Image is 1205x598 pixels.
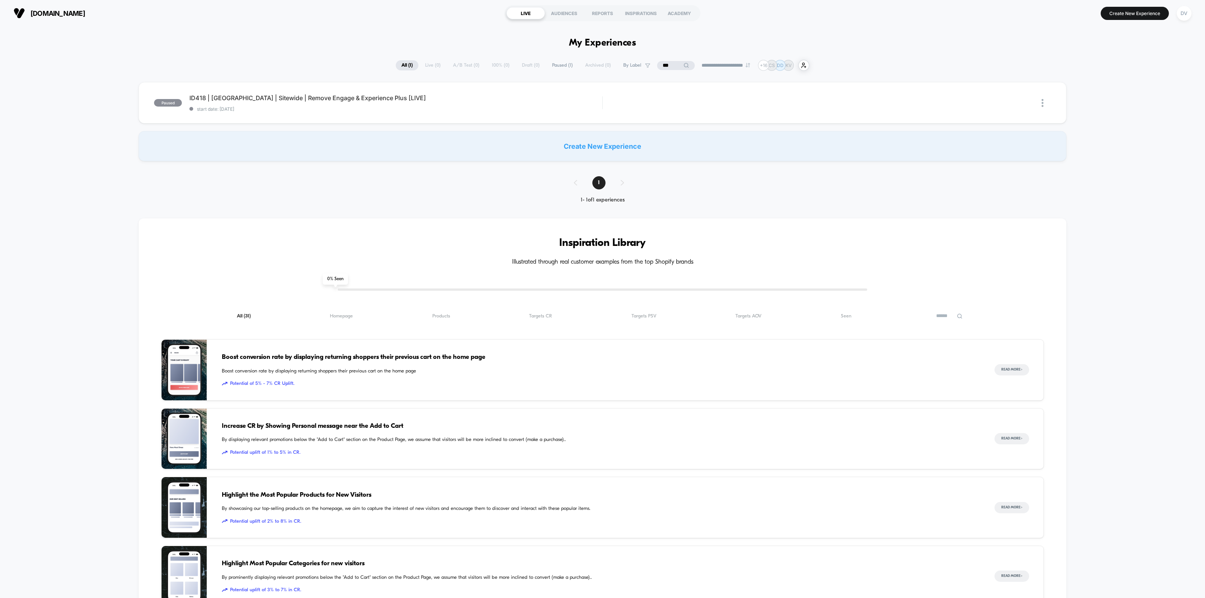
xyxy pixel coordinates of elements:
span: By displaying relevant promotions below the "Add to Cart" section on the Product Page, we assume ... [222,436,979,444]
h3: Inspiration Library [161,237,1044,249]
p: CS [769,63,775,68]
span: 1 [592,176,606,189]
button: Read More> [995,502,1029,513]
span: Boost conversion rate by displaying returning shoppers their previous cart on the home page [222,352,979,362]
span: Seen [841,313,851,319]
span: Targets AOV [735,313,761,319]
p: DD [777,63,784,68]
span: Potential uplift of 3% to 7% in CR. [222,586,979,594]
button: Read More> [995,364,1029,375]
span: Targets PSV [631,313,656,319]
div: AUDIENCES [545,7,583,19]
span: Increase CR by Showing Personal message near the Add to Cart [222,421,979,431]
div: REPORTS [583,7,622,19]
div: DV [1177,6,1191,21]
button: [DOMAIN_NAME] [11,7,87,19]
span: Homepage [330,313,353,319]
span: Potential uplift of 1% to 5% in CR. [222,449,979,456]
div: INSPIRATIONS [622,7,660,19]
button: Read More> [995,433,1029,444]
span: 0 % Seen [323,273,348,285]
img: By showcasing our top-selling products on the homepage, we aim to capture the interest of new vis... [162,477,207,538]
span: [DOMAIN_NAME] [31,9,85,17]
span: Paused ( 1 ) [546,60,578,70]
div: 1 - 1 of 1 experiences [566,197,639,203]
img: By displaying relevant promotions below the "Add to Cart" section on the Product Page, we assume ... [162,409,207,469]
span: ( 31 ) [244,314,251,319]
img: close [1042,99,1043,107]
h1: My Experiences [569,38,636,49]
img: Visually logo [14,8,25,19]
span: All ( 1 ) [396,60,418,70]
div: + 16 [758,60,769,71]
img: end [746,63,750,67]
span: Boost conversion rate by displaying returning shoppers their previous cart on the home page [222,368,979,375]
h4: Illustrated through real customer examples from the top Shopify brands [161,259,1044,266]
img: Boost conversion rate by displaying returning shoppers their previous cart on the home page [162,340,207,400]
span: By showcasing our top-selling products on the homepage, we aim to capture the interest of new vis... [222,505,979,513]
div: ACADEMY [660,7,699,19]
button: Create New Experience [1101,7,1169,20]
span: By Label [623,63,641,68]
span: Highlight the Most Popular Products for New Visitors [222,490,979,500]
span: start date: [DATE] [189,106,602,112]
span: Highlight Most Popular Categories for new visitors [222,559,979,569]
span: By prominently displaying relevant promotions below the "Add to Cart" section on the Product Page... [222,574,979,581]
span: Potential of 5% - 7% CR Uplift. [222,380,979,387]
span: ID418 | [GEOGRAPHIC_DATA] | Sitewide | Remove Engage & Experience Plus [LIVE] [189,94,602,102]
div: LIVE [506,7,545,19]
span: Potential uplift of 2% to 8% in CR. [222,518,979,525]
span: Targets CR [529,313,552,319]
p: KV [786,63,792,68]
div: Create New Experience [139,131,1066,161]
button: DV [1174,6,1194,21]
button: Read More> [995,571,1029,582]
span: paused [154,99,182,107]
span: All [237,313,251,319]
span: Products [432,313,450,319]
